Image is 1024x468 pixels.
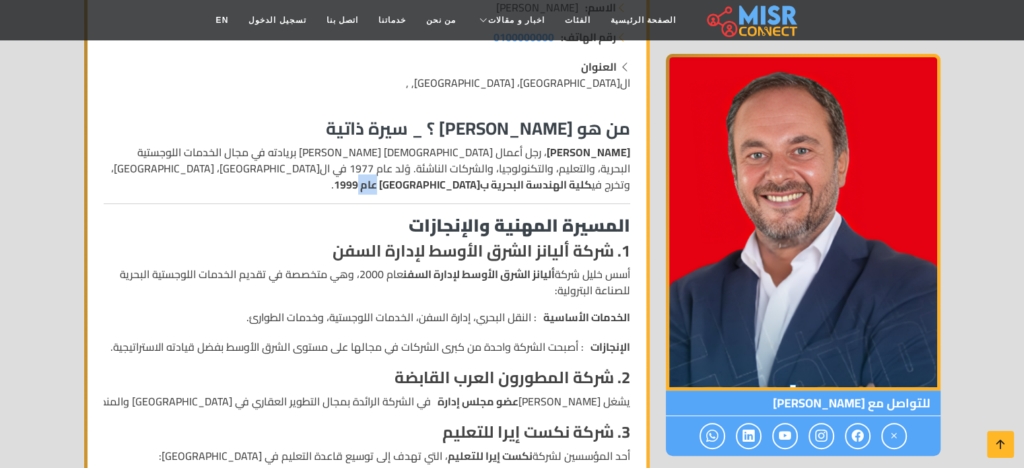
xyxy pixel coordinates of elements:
[316,7,368,33] a: اتصل بنا
[707,3,797,37] img: main.misr_connect
[438,393,518,409] strong: عضو مجلس إدارة
[104,144,630,193] p: ، رجل أعمال [DEMOGRAPHIC_DATA] [PERSON_NAME] بريادته في مجال الخدمات اللوجستية البحرية، والتعليم،...
[368,7,416,33] a: خدماتنا
[104,339,630,355] li: : أصبحت الشركة واحدة من كبرى الشركات في مجالها على مستوى الشرق الأوسط بفضل قيادته الاستراتيجية.
[333,236,630,266] strong: 1. شركة أليانز الشرق الأوسط لإدارة السفن
[488,14,545,26] span: اخبار و مقالات
[104,266,630,298] p: أسس خليل شركة عام 2000، وهي متخصصة في تقديم الخدمات اللوجستية البحرية للصناعة البترولية:
[104,309,630,325] li: : النقل البحري، إدارة السفن، الخدمات اللوجستية، وخدمات الطوارئ.
[409,209,630,242] strong: المسيرة المهنية والإنجازات
[466,7,555,33] a: اخبار و مقالات
[547,142,630,162] strong: [PERSON_NAME]
[334,174,592,195] strong: كلية الهندسة البحرية ب[GEOGRAPHIC_DATA] عام 1999
[601,7,686,33] a: الصفحة الرئيسية
[104,448,630,464] p: أحد المؤسسين لشركة ، التي تهدف إلى توسيع قاعدة التعليم في [GEOGRAPHIC_DATA]:
[238,7,316,33] a: تسجيل الدخول
[581,57,617,77] strong: العنوان
[403,264,555,284] strong: أليانز الشرق الأوسط لإدارة السفن
[395,362,630,393] strong: 2. شركة المطورون العرب القابضة
[416,7,466,33] a: من نحن
[406,73,630,93] span: ال[GEOGRAPHIC_DATA]، [GEOGRAPHIC_DATA], ,
[590,339,630,355] strong: الإنجازات
[555,7,601,33] a: الفئات
[206,7,239,33] a: EN
[666,391,941,416] span: للتواصل مع [PERSON_NAME]
[448,446,533,466] strong: نكست إيرا للتعليم
[104,393,630,409] li: يشغل [PERSON_NAME] في الشركة الرائدة بمجال التطوير العقاري في [GEOGRAPHIC_DATA] والمنطقة.
[442,417,630,447] strong: 3. شركة نكست إيرا للتعليم
[666,54,941,391] img: أحمد طارق خليل
[543,309,630,325] strong: الخدمات الأساسية
[104,118,630,139] h3: من هو [PERSON_NAME] ؟ _ سيرة ذاتية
